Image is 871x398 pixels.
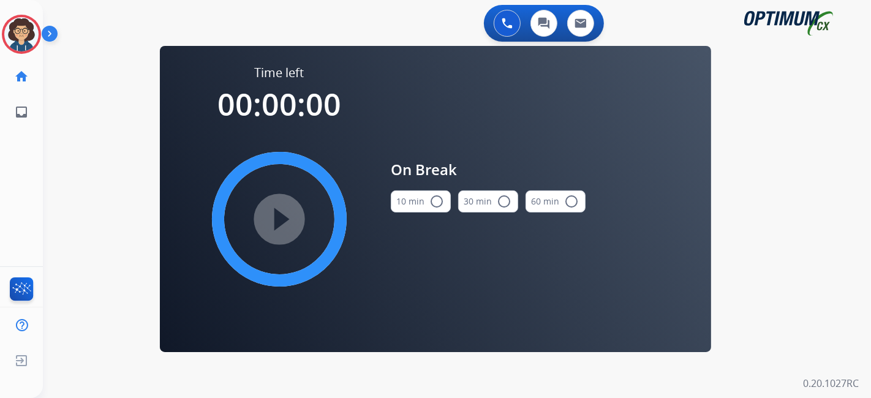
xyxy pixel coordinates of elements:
span: On Break [391,159,586,181]
mat-icon: radio_button_unchecked [564,194,579,209]
button: 10 min [391,190,451,212]
mat-icon: inbox [14,105,29,119]
button: 60 min [526,190,586,212]
p: 0.20.1027RC [803,376,859,391]
span: Time left [255,64,304,81]
img: avatar [4,17,39,51]
mat-icon: radio_button_unchecked [497,194,511,209]
button: 30 min [458,190,518,212]
mat-icon: radio_button_unchecked [429,194,444,209]
span: 00:00:00 [217,83,341,125]
mat-icon: home [14,69,29,84]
